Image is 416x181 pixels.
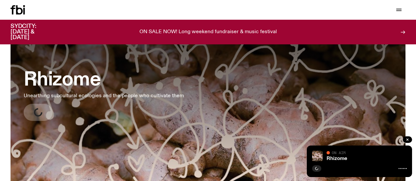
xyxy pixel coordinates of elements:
[24,92,184,100] p: Unearthing subcultural ecologies and the people who cultivate them
[139,29,277,35] p: ON SALE NOW! Long weekend fundraiser & music festival
[24,64,184,121] a: RhizomeUnearthing subcultural ecologies and the people who cultivate them
[332,150,346,155] span: On Air
[327,156,347,161] a: Rhizome
[24,71,184,89] h3: Rhizome
[11,24,53,40] h3: SYDCITY: [DATE] & [DATE]
[312,151,323,161] img: A close up picture of a bunch of ginger roots. Yellow squiggles with arrows, hearts and dots are ...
